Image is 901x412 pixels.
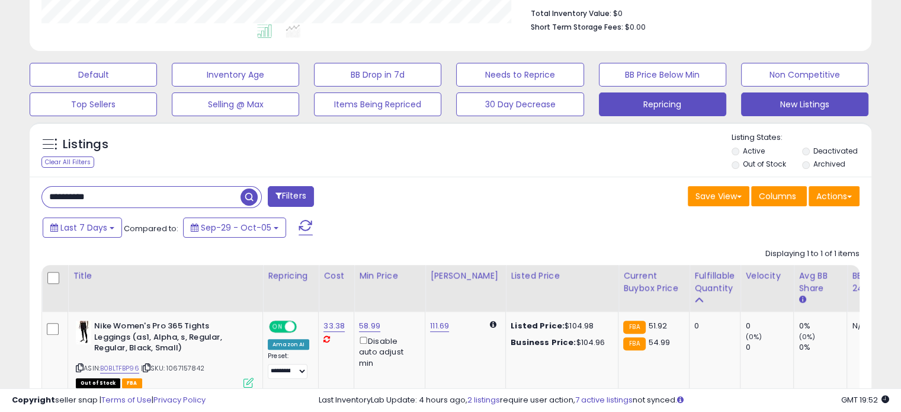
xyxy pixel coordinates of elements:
div: Cost [323,270,349,282]
label: Active [743,146,765,156]
span: 51.92 [649,320,668,331]
label: Archived [813,159,845,169]
button: Columns [751,186,807,206]
small: (0%) [745,332,762,341]
button: Actions [809,186,860,206]
div: Current Buybox Price [623,270,684,295]
button: BB Price Below Min [599,63,726,87]
h5: Listings [63,136,108,153]
div: Min Price [359,270,420,282]
div: Title [73,270,258,282]
a: Privacy Policy [153,394,206,405]
a: 58.99 [359,320,380,332]
a: B0BLTFBP96 [100,363,139,373]
div: 0% [799,342,847,353]
div: seller snap | | [12,395,206,406]
div: 0 [745,321,793,331]
li: $0 [531,5,851,20]
span: Compared to: [124,223,178,234]
button: Save View [688,186,749,206]
span: ON [270,322,285,332]
div: Listed Price [511,270,613,282]
a: 111.69 [430,320,449,332]
span: 2025-10-13 19:52 GMT [841,394,889,405]
small: Avg BB Share. [799,295,806,305]
button: 30 Day Decrease [456,92,583,116]
span: OFF [295,322,314,332]
a: 2 listings [467,394,500,405]
b: Business Price: [511,337,576,348]
label: Out of Stock [743,159,786,169]
button: Needs to Reprice [456,63,583,87]
div: $104.96 [511,337,609,348]
button: New Listings [741,92,868,116]
div: Last InventoryLab Update: 4 hours ago, require user action, not synced. [319,395,889,406]
b: Short Term Storage Fees: [531,22,623,32]
small: FBA [623,337,645,350]
span: All listings that are currently out of stock and unavailable for purchase on Amazon [76,378,120,388]
span: Columns [759,190,796,202]
div: Avg BB Share [799,270,842,295]
a: 7 active listings [575,394,633,405]
a: Terms of Use [101,394,152,405]
div: BB Share 24h. [852,270,895,295]
div: ASIN: [76,321,254,387]
div: 0% [799,321,847,331]
small: FBA [623,321,645,334]
div: Disable auto adjust min [359,334,416,369]
b: Listed Price: [511,320,565,331]
button: Non Competitive [741,63,868,87]
button: Top Sellers [30,92,157,116]
strong: Copyright [12,394,55,405]
button: Selling @ Max [172,92,299,116]
div: N/A [852,321,891,331]
p: Listing States: [732,132,871,143]
span: Sep-29 - Oct-05 [201,222,271,234]
div: 0 [694,321,731,331]
div: Clear All Filters [41,157,94,168]
button: Repricing [599,92,726,116]
a: 33.38 [323,320,345,332]
span: 54.99 [649,337,671,348]
label: Deactivated [813,146,857,156]
div: [PERSON_NAME] [430,270,501,282]
span: $0.00 [625,21,646,33]
b: Total Inventory Value: [531,8,611,18]
div: Preset: [268,352,309,379]
img: 31XqubR6w+L._SL40_.jpg [76,321,91,344]
button: Filters [268,186,314,207]
button: Default [30,63,157,87]
b: Nike Women's Pro 365 Tights Leggings (as1, Alpha, s, Regular, Regular, Black, Small) [94,321,238,357]
div: Amazon AI [268,339,309,350]
button: Sep-29 - Oct-05 [183,218,286,238]
button: BB Drop in 7d [314,63,441,87]
span: | SKU: 1067157842 [141,363,204,373]
button: Inventory Age [172,63,299,87]
div: Fulfillable Quantity [694,270,735,295]
div: Velocity [745,270,788,282]
div: Displaying 1 to 1 of 1 items [765,248,860,260]
button: Items Being Repriced [314,92,441,116]
small: (0%) [799,332,815,341]
span: Last 7 Days [60,222,107,234]
button: Last 7 Days [43,218,122,238]
div: 0 [745,342,793,353]
div: Repricing [268,270,313,282]
div: $104.98 [511,321,609,331]
span: FBA [122,378,142,388]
